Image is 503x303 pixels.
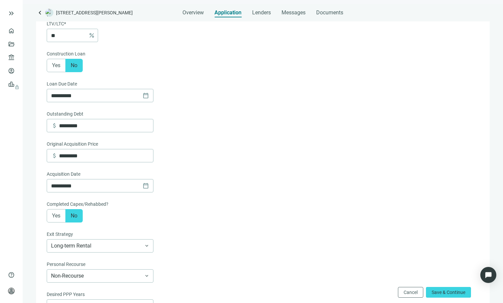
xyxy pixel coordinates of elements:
span: Outstanding Debt [47,110,83,118]
button: Save & Continue [426,287,471,298]
span: Yes [52,62,60,68]
span: Messages [282,9,306,16]
span: Desired PPP Years [47,291,85,298]
span: attach_money [51,122,58,129]
span: Exit Strategy [47,231,73,238]
span: Original Acquisition Price [47,140,98,148]
button: keyboard_double_arrow_right [7,9,15,17]
span: Yes [52,212,60,219]
span: Save & Continue [432,290,465,295]
span: person [8,288,15,294]
span: Construction Loan [47,50,85,57]
span: No [71,62,77,68]
span: Documents [316,9,343,16]
span: Acquisition Date [47,170,80,178]
span: Loan Due Date [47,80,77,88]
span: percent [88,32,95,39]
span: [STREET_ADDRESS][PERSON_NAME] [56,9,133,16]
div: Open Intercom Messenger [480,267,496,283]
button: Cancel [398,287,423,298]
span: attach_money [51,152,58,159]
span: No [71,212,77,219]
span: Lenders [252,9,271,16]
span: Overview [182,9,204,16]
a: keyboard_arrow_left [36,9,44,17]
span: Personal Recourse [47,261,85,268]
span: Non-Recourse [51,270,149,282]
span: Cancel [404,290,418,295]
img: deal-logo [45,9,53,17]
span: Long-term Rental [51,240,149,252]
span: Completed Capex/Rehabbed? [47,200,108,208]
span: help [8,272,15,278]
span: Application [214,9,241,16]
span: LTV/LTC* [47,20,66,27]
